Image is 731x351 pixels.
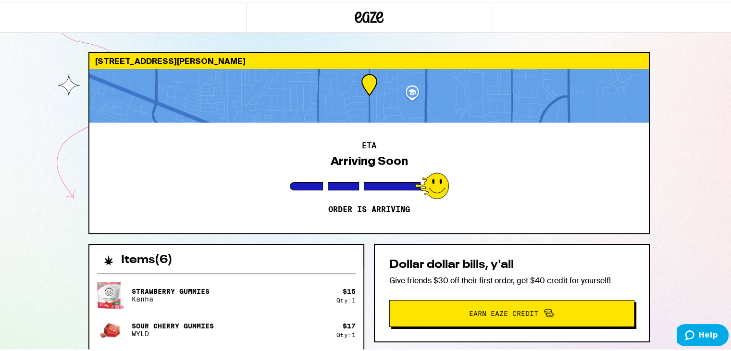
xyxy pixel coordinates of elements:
[389,298,634,325] button: Earn Eaze Credit
[389,257,634,269] h2: Dollar dollar bills, y'all
[97,279,124,308] img: Kanha - Strawberry Gummies
[97,314,124,341] img: WYLD - Sour Cherry Gummies
[343,320,356,328] div: $ 17
[132,328,214,336] p: WYLD
[336,295,356,301] div: Qty: 1
[121,252,173,264] h2: Items ( 6 )
[328,203,410,213] p: Order is arriving
[89,51,649,67] div: [STREET_ADDRESS][PERSON_NAME]
[132,286,210,293] p: Strawberry Gummies
[331,152,408,166] div: Arriving Soon
[132,320,214,328] p: Sour Cherry Gummies
[132,293,210,301] p: Kanha
[343,286,356,293] div: $ 15
[362,140,376,148] h2: ETA
[677,322,729,346] iframe: Opens a widget where you can find more information
[389,274,634,284] p: Give friends $30 off their first order, get $40 credit for yourself!
[336,330,356,336] div: Qty: 1
[469,308,538,315] span: Earn Eaze Credit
